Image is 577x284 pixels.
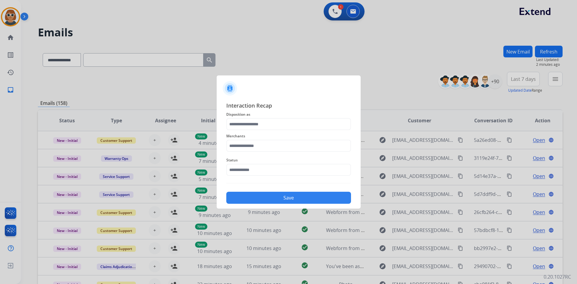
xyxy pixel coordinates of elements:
span: Status [226,157,351,164]
img: contactIcon [223,81,237,96]
span: Merchants [226,133,351,140]
button: Save [226,192,351,204]
span: Disposition as [226,111,351,118]
span: Interaction Recap [226,101,351,111]
p: 0.20.1027RC [544,273,571,280]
